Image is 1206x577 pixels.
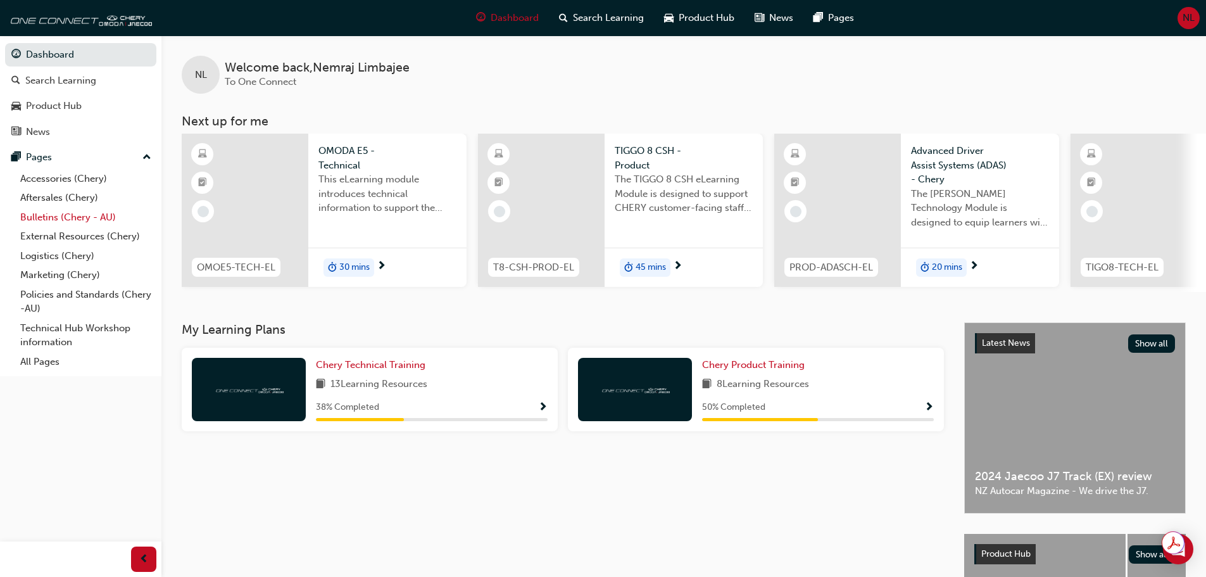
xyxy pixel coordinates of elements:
span: TIGO8-TECH-EL [1086,260,1159,275]
span: learningRecordVerb_NONE-icon [198,206,209,217]
button: Pages [5,146,156,169]
span: next-icon [969,261,979,272]
h3: Next up for me [161,114,1206,129]
span: PROD-ADASCH-EL [789,260,873,275]
span: next-icon [673,261,682,272]
span: Chery Product Training [702,359,805,371]
span: car-icon [11,101,21,112]
div: Product Hub [26,99,82,113]
a: All Pages [15,352,156,372]
button: Show Progress [538,400,548,415]
button: Show all [1129,545,1176,564]
span: booktick-icon [198,175,207,191]
span: Product Hub [679,11,734,25]
span: book-icon [702,377,712,393]
span: 13 Learning Resources [330,377,427,393]
span: up-icon [142,149,151,166]
span: booktick-icon [1087,175,1096,191]
a: T8-CSH-PROD-ELTIGGO 8 CSH - ProductThe TIGGO 8 CSH eLearning Module is designed to support CHERY ... [478,134,763,287]
a: PROD-ADASCH-ELAdvanced Driver Assist Systems (ADAS) - CheryThe [PERSON_NAME] Technology Module is... [774,134,1059,287]
a: news-iconNews [744,5,803,31]
span: 20 mins [932,260,962,275]
button: NL [1178,7,1200,29]
span: OMOE5-TECH-EL [197,260,275,275]
span: NL [195,68,207,82]
span: guage-icon [476,10,486,26]
div: News [26,125,50,139]
button: DashboardSearch LearningProduct HubNews [5,41,156,146]
span: The [PERSON_NAME] Technology Module is designed to equip learners with essential knowledge about ... [911,187,1049,230]
a: search-iconSearch Learning [549,5,654,31]
a: Aftersales (Chery) [15,188,156,208]
span: learningResourceType_ELEARNING-icon [1087,146,1096,163]
a: News [5,120,156,144]
a: Accessories (Chery) [15,169,156,189]
a: Dashboard [5,43,156,67]
span: search-icon [11,75,20,87]
span: book-icon [316,377,325,393]
span: 45 mins [636,260,666,275]
span: 30 mins [339,260,370,275]
span: 2024 Jaecoo J7 Track (EX) review [975,469,1175,484]
span: Latest News [982,338,1030,348]
a: Bulletins (Chery - AU) [15,208,156,227]
a: Logistics (Chery) [15,246,156,266]
span: News [769,11,793,25]
span: guage-icon [11,49,21,61]
span: Pages [828,11,854,25]
span: This eLearning module introduces technical information to support the entry-level knowledge requi... [318,172,456,215]
a: Latest NewsShow all2024 Jaecoo J7 Track (EX) reviewNZ Autocar Magazine - We drive the J7. [964,322,1186,514]
div: Pages [26,150,52,165]
span: T8-CSH-PROD-EL [493,260,574,275]
span: NZ Autocar Magazine - We drive the J7. [975,484,1175,498]
span: learningRecordVerb_NONE-icon [1086,206,1098,217]
span: To One Connect [225,76,296,87]
span: Show Progress [924,402,934,414]
span: NL [1183,11,1195,25]
a: pages-iconPages [803,5,864,31]
span: duration-icon [920,260,929,276]
span: learningRecordVerb_NONE-icon [790,206,801,217]
a: External Resources (Chery) [15,227,156,246]
button: Show all [1128,334,1176,353]
span: learningResourceType_ELEARNING-icon [791,146,800,163]
span: duration-icon [624,260,633,276]
a: oneconnect [6,5,152,30]
span: OMODA E5 - Technical [318,144,456,172]
span: next-icon [377,261,386,272]
span: 38 % Completed [316,400,379,415]
span: learningResourceType_ELEARNING-icon [494,146,503,163]
span: Product Hub [981,548,1031,559]
div: Search Learning [25,73,96,88]
h3: My Learning Plans [182,322,944,337]
span: news-icon [11,127,21,138]
span: Chery Technical Training [316,359,425,371]
span: learningResourceType_ELEARNING-icon [198,146,207,163]
span: Search Learning [573,11,644,25]
a: Search Learning [5,69,156,92]
button: Show Progress [924,400,934,415]
a: car-iconProduct Hub [654,5,744,31]
a: OMOE5-TECH-ELOMODA E5 - TechnicalThis eLearning module introduces technical information to suppor... [182,134,467,287]
a: Product Hub [5,94,156,118]
a: Product HubShow all [974,544,1176,564]
a: Chery Technical Training [316,358,430,372]
span: pages-icon [11,152,21,163]
a: Chery Product Training [702,358,810,372]
span: Advanced Driver Assist Systems (ADAS) - Chery [911,144,1049,187]
span: 8 Learning Resources [717,377,809,393]
span: prev-icon [139,552,149,567]
span: news-icon [755,10,764,26]
a: Latest NewsShow all [975,333,1175,353]
span: pages-icon [813,10,823,26]
span: Dashboard [491,11,539,25]
span: 50 % Completed [702,400,765,415]
span: search-icon [559,10,568,26]
span: booktick-icon [791,175,800,191]
img: oneconnect [600,383,670,395]
span: learningRecordVerb_NONE-icon [494,206,505,217]
span: The TIGGO 8 CSH eLearning Module is designed to support CHERY customer-facing staff with the prod... [615,172,753,215]
img: oneconnect [214,383,284,395]
span: Welcome back , Nemraj Limbajee [225,61,410,75]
